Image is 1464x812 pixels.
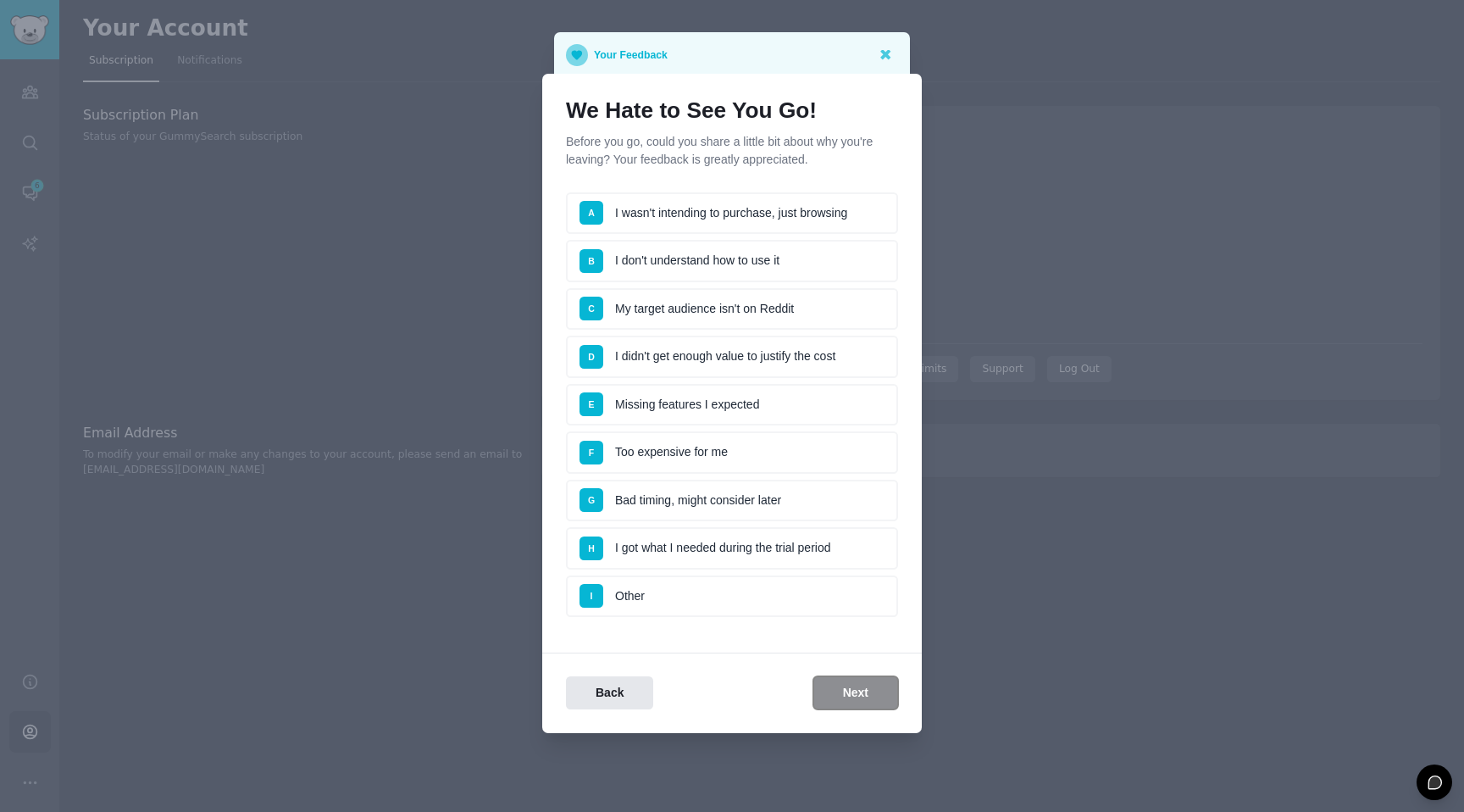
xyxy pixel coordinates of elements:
[589,448,594,458] span: F
[594,44,668,66] p: Your Feedback
[588,495,595,505] span: G
[588,208,595,218] span: A
[588,352,595,362] span: D
[588,543,595,553] span: H
[588,303,595,314] span: C
[588,399,594,409] span: E
[566,97,898,125] h1: We Hate to See You Go!
[591,591,593,601] span: I
[566,676,653,709] button: Back
[588,256,595,266] span: B
[566,133,898,169] p: Before you go, could you share a little bit about why you're leaving? Your feedback is greatly ap...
